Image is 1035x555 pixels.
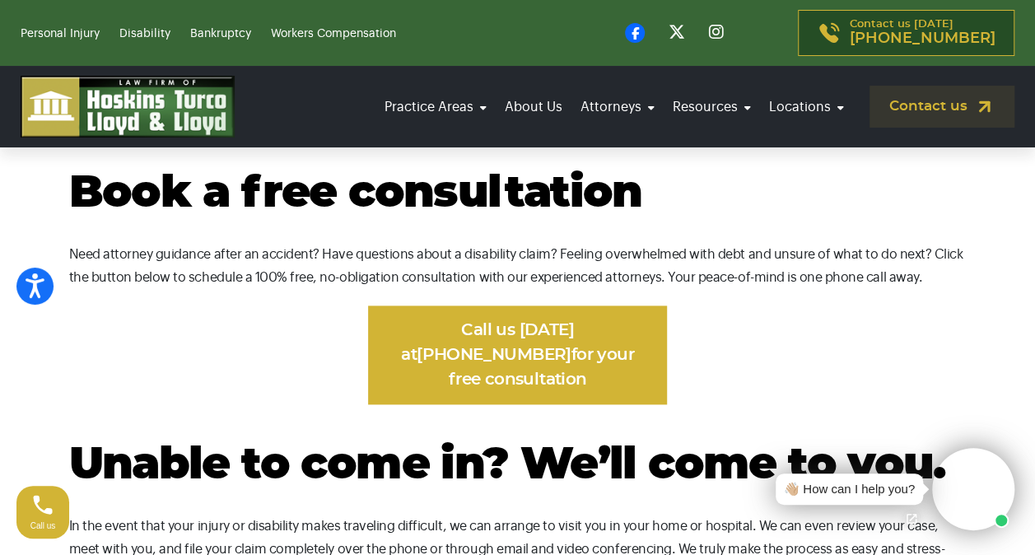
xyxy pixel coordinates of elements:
a: Resources [668,84,756,130]
img: logo [21,76,235,138]
span: [PHONE_NUMBER] [850,30,995,47]
p: Need attorney guidance after an accident? Have questions about a disability claim? Feeling overwh... [69,243,967,289]
a: Open chat [894,501,929,536]
a: Disability [119,28,170,40]
a: Practice Areas [380,84,492,130]
a: About Us [500,84,567,130]
a: Attorneys [576,84,660,130]
a: Locations [764,84,849,130]
a: Call us [DATE] at[PHONE_NUMBER]for your free consultation [368,305,667,404]
a: Personal Injury [21,28,100,40]
a: Workers Compensation [271,28,396,40]
h2: Book a free consultation [69,170,967,218]
span: Call us [30,521,56,530]
span: [PHONE_NUMBER] [417,347,571,363]
div: 👋🏼 How can I help you? [784,480,915,499]
a: Contact us [DATE][PHONE_NUMBER] [798,10,1014,56]
a: Bankruptcy [190,28,251,40]
a: Contact us [869,86,1014,128]
p: Contact us [DATE] [850,19,995,47]
h2: Unable to come in? We’ll come to you. [69,441,967,490]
